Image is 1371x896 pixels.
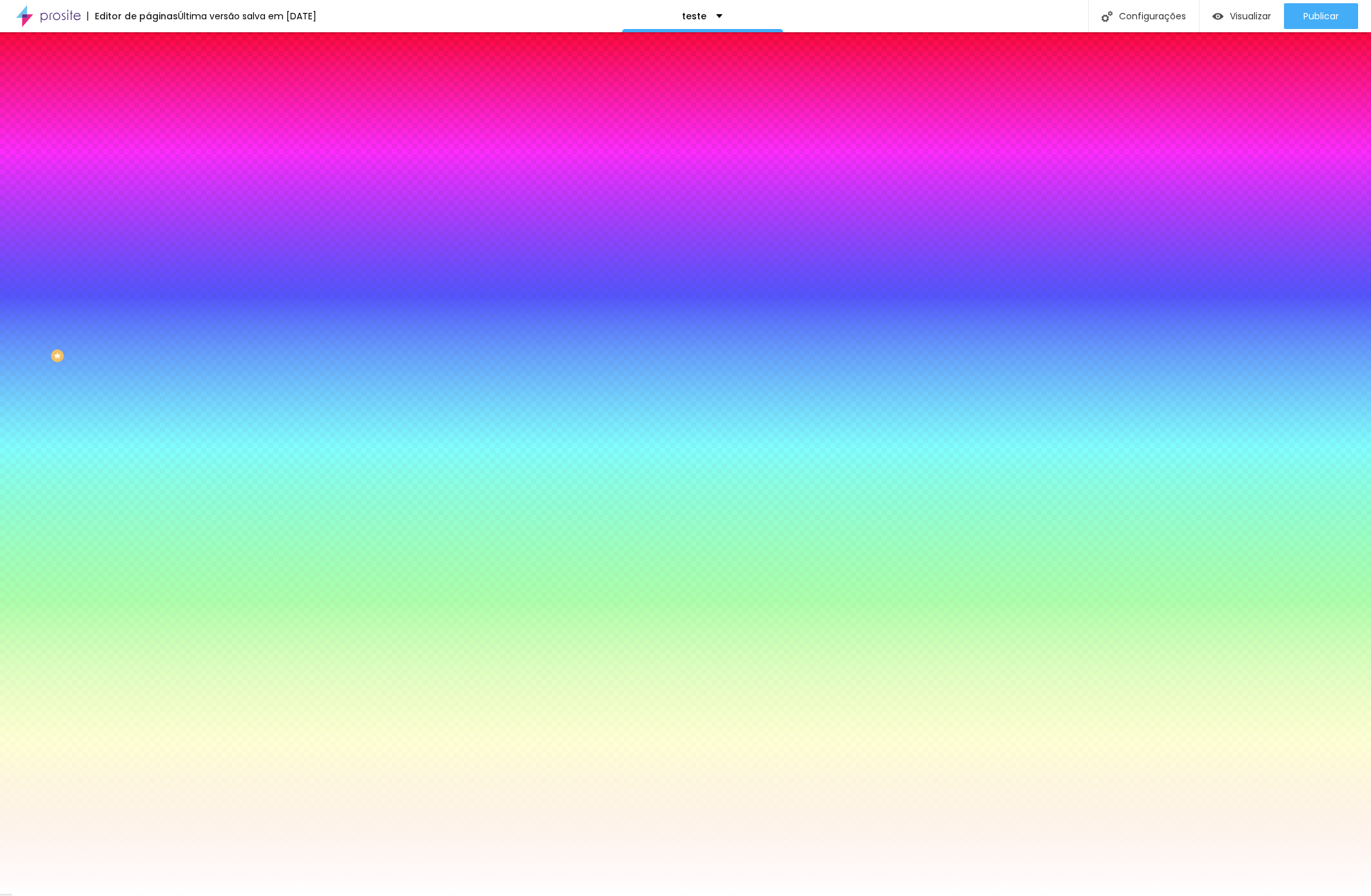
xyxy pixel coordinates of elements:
button: Publicar [1284,3,1358,29]
p: teste [682,12,706,21]
img: Icone [1102,11,1113,22]
div: Última versão salva em [DATE] [178,12,316,21]
div: Editor de páginas [87,12,178,21]
button: Visualizar [1200,3,1284,29]
img: view-1.svg [1212,11,1223,22]
span: Publicar [1303,11,1339,21]
span: Visualizar [1230,11,1271,21]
